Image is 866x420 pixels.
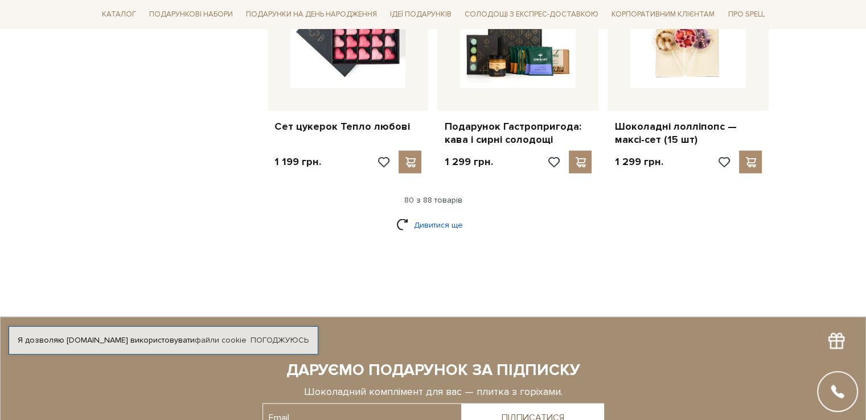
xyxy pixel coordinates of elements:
span: Подарункові набори [145,6,237,23]
a: Дивитися ще [396,215,470,235]
a: Шоколадні лолліпопс — максі-сет (15 шт) [614,120,762,147]
span: Ідеї подарунків [385,6,456,23]
span: Про Spell [723,6,769,23]
a: Корпоративним клієнтам [607,5,719,24]
a: Погоджуюсь [251,335,309,345]
p: 1 199 грн. [274,155,321,168]
a: Сет цукерок Тепло любові [274,120,422,133]
a: Подарунок Гастропригода: кава і сирні солодощі [444,120,592,147]
div: Я дозволяю [DOMAIN_NAME] використовувати [9,335,318,345]
a: файли cookie [195,335,247,345]
a: Солодощі з експрес-доставкою [460,5,603,24]
div: 80 з 88 товарів [93,195,774,205]
span: Каталог [97,6,141,23]
p: 1 299 грн. [614,155,663,168]
p: 1 299 грн. [444,155,492,168]
span: Подарунки на День народження [241,6,381,23]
